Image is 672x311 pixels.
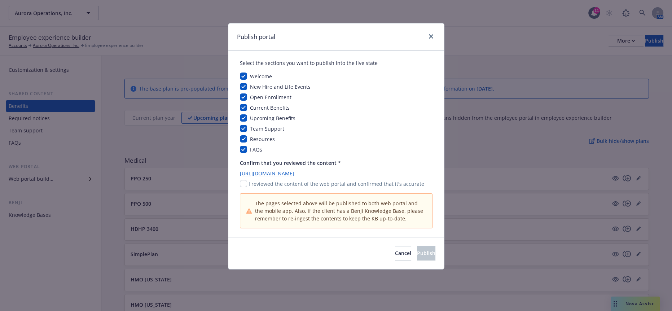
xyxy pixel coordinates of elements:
span: Team Support [250,125,284,132]
span: Publish [417,250,435,257]
span: Resources [250,136,275,143]
h1: Publish portal [237,32,275,41]
span: Upcoming Benefits [250,115,295,122]
a: [URL][DOMAIN_NAME] [240,170,432,177]
div: Select the sections you want to publish into the live state [240,59,432,67]
p: Confirm that you reviewed the content * [240,159,432,167]
button: Publish [417,246,435,260]
p: I reviewed the content of the web portal and confirmed that it's accurate [249,180,424,188]
span: FAQs [250,146,262,153]
span: The pages selected above will be published to both web portal and the mobile app. Also, if the cl... [255,200,426,222]
a: close [427,32,435,41]
span: Current Benefits [250,104,290,111]
span: Open Enrollment [250,94,291,101]
button: Cancel [395,246,411,260]
span: New Hire and Life Events [250,83,311,90]
span: Welcome [250,73,272,80]
span: Cancel [395,250,411,257]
